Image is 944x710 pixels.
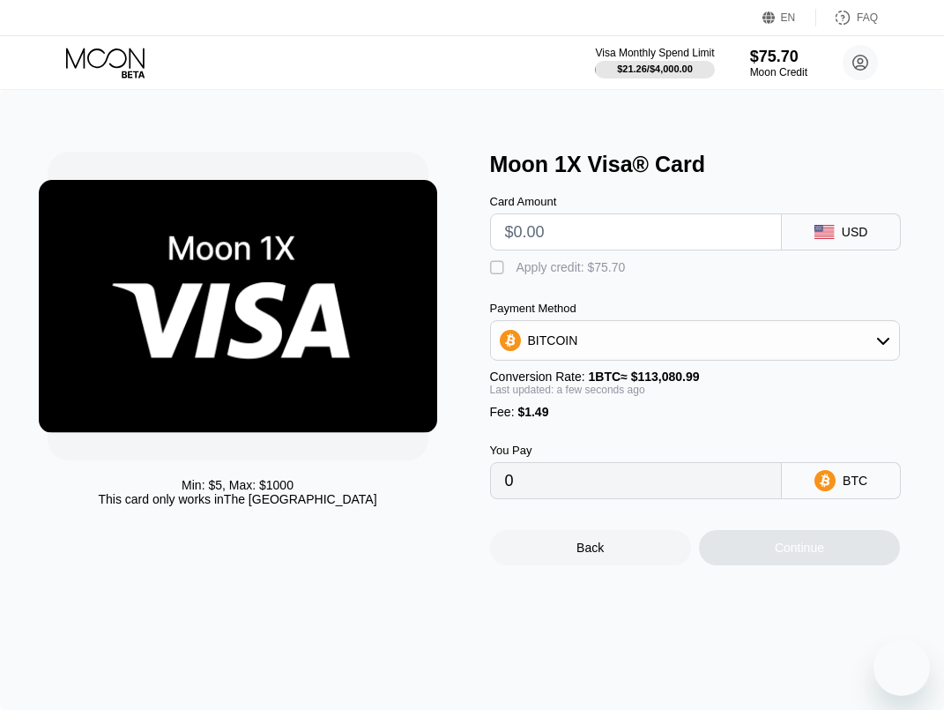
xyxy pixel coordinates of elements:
div: Moon Credit [750,66,807,78]
div: FAQ [857,11,878,24]
span: $1.49 [517,405,548,419]
div: Visa Monthly Spend Limit$21.26/$4,000.00 [595,47,714,78]
div: Back [490,530,691,565]
div: Moon 1X Visa® Card [490,152,915,177]
div: USD [842,225,868,239]
div: BITCOIN [491,323,900,358]
div: You Pay [490,444,783,457]
div: EN [762,9,816,26]
div: Apply credit: $75.70 [517,260,626,274]
div:  [490,259,508,277]
div: Card Amount [490,195,783,208]
input: $0.00 [505,214,768,250]
span: 1 BTC ≈ $113,080.99 [589,370,700,384]
div: Min: $ 5 , Max: $ 1000 [182,478,294,492]
div: FAQ [816,9,878,26]
div: Last updated: a few seconds ago [490,384,901,396]
iframe: Button to launch messaging window [873,639,930,696]
div: EN [781,11,796,24]
div: BITCOIN [528,333,578,348]
div: BTC [843,474,867,488]
div: Visa Monthly Spend Limit [595,47,714,59]
div: Back [576,541,604,555]
div: This card only works in The [GEOGRAPHIC_DATA] [98,492,376,506]
div: Fee : [490,405,901,419]
div: $75.70Moon Credit [750,48,807,78]
div: Payment Method [490,302,901,315]
div: Conversion Rate: [490,370,901,384]
div: $21.26 / $4,000.00 [617,64,693,74]
div: $75.70 [750,48,807,66]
